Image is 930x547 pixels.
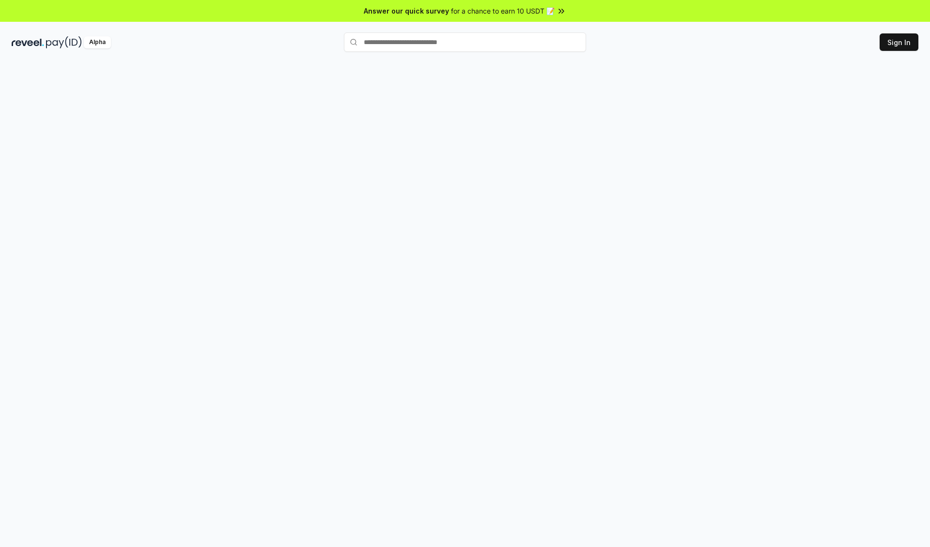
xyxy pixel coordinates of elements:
div: Alpha [84,36,111,48]
span: for a chance to earn 10 USDT 📝 [451,6,555,16]
button: Sign In [880,33,918,51]
img: pay_id [46,36,82,48]
img: reveel_dark [12,36,44,48]
span: Answer our quick survey [364,6,449,16]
